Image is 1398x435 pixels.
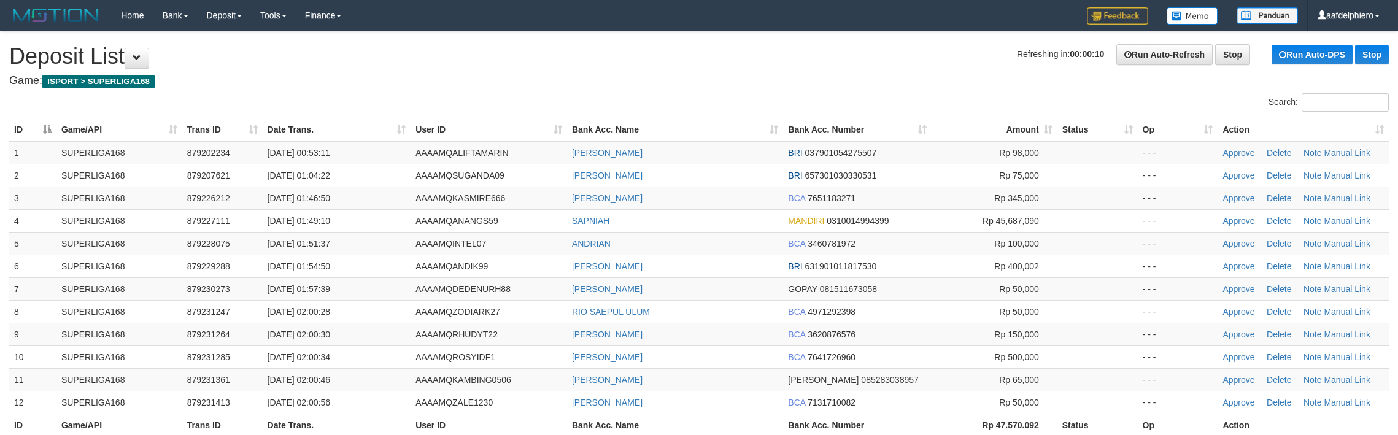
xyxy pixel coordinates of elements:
td: - - - [1138,187,1218,209]
td: SUPERLIGA168 [56,345,182,368]
a: Manual Link [1324,171,1370,180]
td: 11 [9,368,56,391]
a: Note [1303,307,1322,317]
td: SUPERLIGA168 [56,277,182,300]
span: 879227111 [187,216,230,226]
span: [DATE] 02:00:28 [268,307,330,317]
span: GOPAY [788,284,817,294]
a: Note [1303,239,1322,248]
td: 12 [9,391,56,414]
a: Approve [1222,261,1254,271]
a: Note [1303,329,1322,339]
td: - - - [1138,345,1218,368]
a: Delete [1267,375,1291,385]
span: [PERSON_NAME] [788,375,859,385]
a: Delete [1267,193,1291,203]
span: AAAAMQKASMIRE666 [415,193,505,203]
td: 9 [9,323,56,345]
span: AAAAMQSUGANDA09 [415,171,504,180]
a: [PERSON_NAME] [572,398,643,407]
td: 7 [9,277,56,300]
th: Action: activate to sort column ascending [1218,118,1389,141]
a: ANDRIAN [572,239,611,248]
span: Copy 7131710082 to clipboard [808,398,855,407]
a: [PERSON_NAME] [572,375,643,385]
span: [DATE] 02:00:46 [268,375,330,385]
a: Manual Link [1324,216,1370,226]
th: Bank Acc. Number: activate to sort column ascending [783,118,932,141]
a: Delete [1267,216,1291,226]
a: Delete [1267,261,1291,271]
a: [PERSON_NAME] [572,329,643,339]
span: [DATE] 01:57:39 [268,284,330,294]
a: Approve [1222,148,1254,158]
a: SAPNIAH [572,216,609,226]
span: Copy 4971292398 to clipboard [808,307,855,317]
a: Approve [1222,375,1254,385]
h4: Game: [9,75,1389,87]
img: Feedback.jpg [1087,7,1148,25]
span: 879229288 [187,261,230,271]
a: Delete [1267,148,1291,158]
td: SUPERLIGA168 [56,209,182,232]
span: AAAAMQANANGS59 [415,216,498,226]
span: AAAAMQROSYIDF1 [415,352,495,362]
a: Delete [1267,329,1291,339]
a: Note [1303,171,1322,180]
label: Search: [1269,93,1389,112]
a: Note [1303,216,1322,226]
th: Amount: activate to sort column ascending [932,118,1057,141]
span: 879231413 [187,398,230,407]
span: [DATE] 01:46:50 [268,193,330,203]
span: [DATE] 02:00:34 [268,352,330,362]
th: Op: activate to sort column ascending [1138,118,1218,141]
a: Approve [1222,171,1254,180]
td: 2 [9,164,56,187]
span: [DATE] 02:00:56 [268,398,330,407]
a: Manual Link [1324,352,1370,362]
span: AAAAMQANDIK99 [415,261,488,271]
input: Search: [1302,93,1389,112]
a: Note [1303,284,1322,294]
th: Bank Acc. Name: activate to sort column ascending [567,118,783,141]
a: Delete [1267,398,1291,407]
span: [DATE] 00:53:11 [268,148,330,158]
td: SUPERLIGA168 [56,391,182,414]
td: - - - [1138,232,1218,255]
span: BCA [788,352,805,362]
span: Rp 45,687,090 [983,216,1039,226]
a: Approve [1222,239,1254,248]
th: Date Trans.: activate to sort column ascending [263,118,411,141]
span: Copy 085283038957 to clipboard [861,375,918,385]
span: Rp 50,000 [999,307,1039,317]
a: Delete [1267,352,1291,362]
span: [DATE] 01:04:22 [268,171,330,180]
img: panduan.png [1237,7,1298,24]
span: AAAAMQZODIARK27 [415,307,500,317]
td: 6 [9,255,56,277]
span: [DATE] 01:54:50 [268,261,330,271]
span: Copy 0310014994399 to clipboard [827,216,889,226]
a: Run Auto-DPS [1272,45,1353,64]
span: Rp 50,000 [999,284,1039,294]
td: SUPERLIGA168 [56,187,182,209]
td: SUPERLIGA168 [56,300,182,323]
span: Copy 081511673058 to clipboard [820,284,877,294]
td: 5 [9,232,56,255]
a: Manual Link [1324,148,1370,158]
td: 10 [9,345,56,368]
a: Manual Link [1324,284,1370,294]
a: Manual Link [1324,375,1370,385]
th: User ID: activate to sort column ascending [411,118,567,141]
span: 879231264 [187,329,230,339]
td: - - - [1138,209,1218,232]
span: [DATE] 01:49:10 [268,216,330,226]
th: ID: activate to sort column descending [9,118,56,141]
a: Manual Link [1324,239,1370,248]
td: 8 [9,300,56,323]
span: AAAAMQDEDENURH88 [415,284,511,294]
span: Copy 657301030330531 to clipboard [805,171,877,180]
a: [PERSON_NAME] [572,148,643,158]
a: Manual Link [1324,261,1370,271]
a: RIO SAEPUL ULUM [572,307,650,317]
